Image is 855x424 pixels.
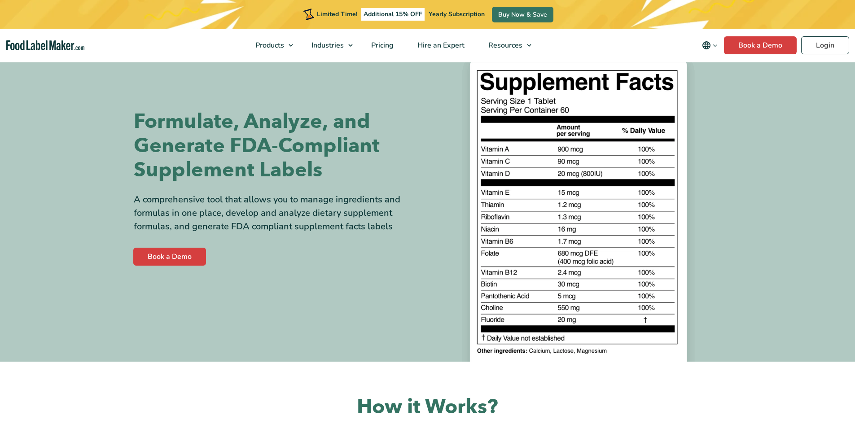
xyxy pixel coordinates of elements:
a: Food Label Maker homepage [6,40,84,51]
a: Book a Demo [133,248,206,266]
h2: How it Works? [156,394,699,420]
span: Products [253,40,285,50]
a: Login [801,36,849,54]
a: Book a Demo [724,36,797,54]
span: Industries [309,40,345,50]
span: Yearly Subscription [429,10,485,18]
span: Limited Time! [317,10,357,18]
a: Buy Now & Save [492,7,553,22]
a: Industries [300,29,357,62]
a: Hire an Expert [406,29,474,62]
button: Change language [696,36,724,54]
a: Products [244,29,298,62]
span: Hire an Expert [415,40,465,50]
span: Additional 15% OFF [361,8,425,21]
a: Pricing [360,29,403,62]
a: Resources [477,29,536,62]
h1: Formulate, Analyze, and Generate FDA-Compliant Supplement Labels [134,109,421,182]
span: Pricing [368,40,395,50]
span: Resources [486,40,523,50]
div: A comprehensive tool that allows you to manage ingredients and formulas in one place, develop and... [134,193,421,233]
